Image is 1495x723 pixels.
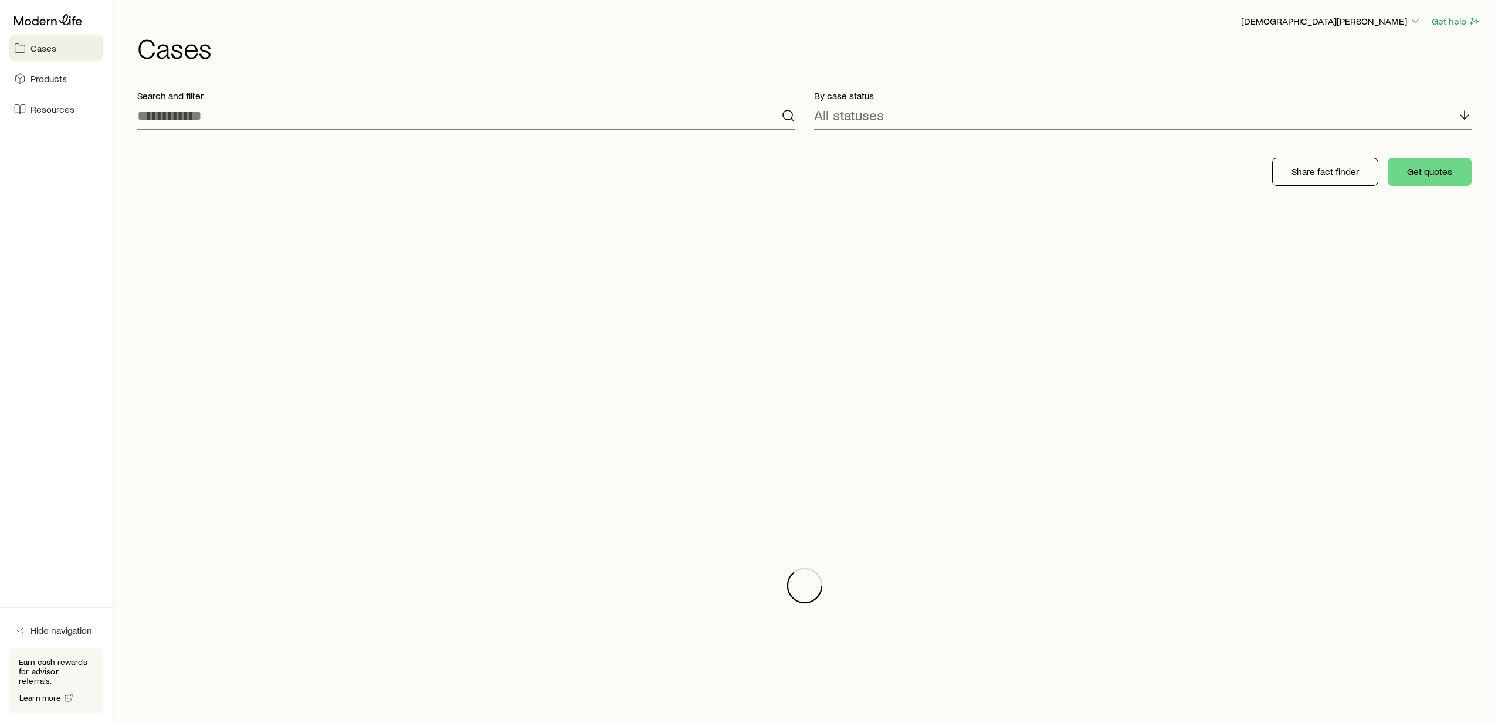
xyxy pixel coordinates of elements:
button: Get help [1431,15,1481,28]
span: Resources [30,103,74,115]
p: Search and filter [137,90,795,102]
h1: Cases [137,33,1481,62]
p: [DEMOGRAPHIC_DATA][PERSON_NAME] [1241,15,1421,27]
span: Products [30,73,67,85]
p: All statuses [814,107,884,123]
a: Cases [9,35,103,61]
a: Resources [9,96,103,122]
p: Earn cash rewards for advisor referrals. [19,657,94,685]
button: Hide navigation [9,617,103,643]
p: Share fact finder [1291,165,1359,177]
div: Earn cash rewards for advisor referrals.Learn more [9,648,103,714]
button: [DEMOGRAPHIC_DATA][PERSON_NAME] [1240,15,1422,29]
button: Get quotes [1388,158,1472,186]
button: Share fact finder [1272,158,1378,186]
a: Products [9,66,103,92]
span: Hide navigation [30,624,92,636]
p: By case status [814,90,1472,102]
span: Cases [30,42,56,54]
span: Learn more [19,694,62,702]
